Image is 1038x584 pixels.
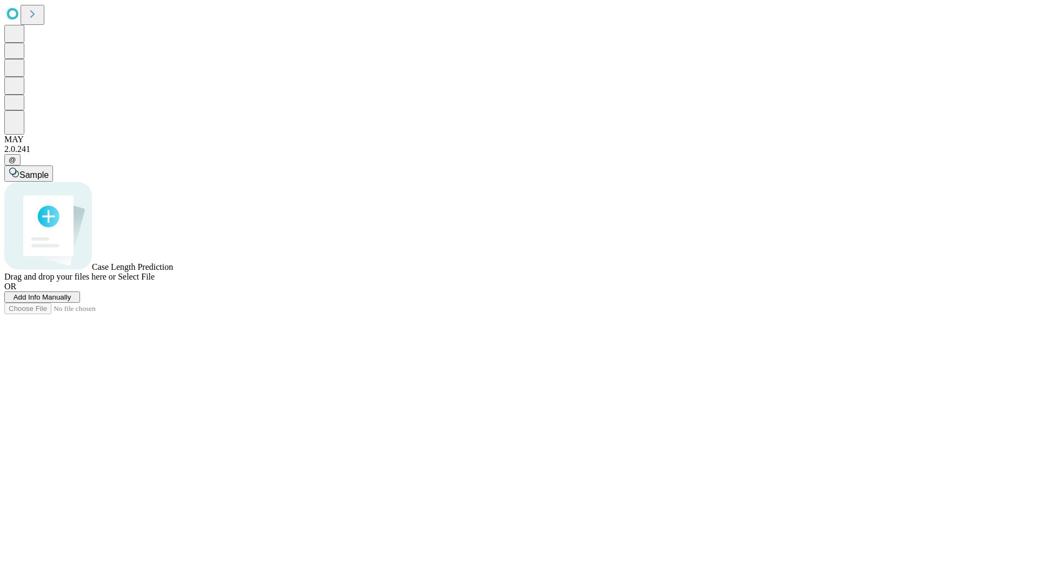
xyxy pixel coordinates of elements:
span: Case Length Prediction [92,262,173,271]
span: Add Info Manually [14,293,71,301]
span: Select File [118,272,155,281]
span: @ [9,156,16,164]
button: @ [4,154,21,165]
span: Sample [19,170,49,180]
span: OR [4,282,16,291]
span: Drag and drop your files here or [4,272,116,281]
div: MAY [4,135,1034,144]
button: Sample [4,165,53,182]
button: Add Info Manually [4,291,80,303]
div: 2.0.241 [4,144,1034,154]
